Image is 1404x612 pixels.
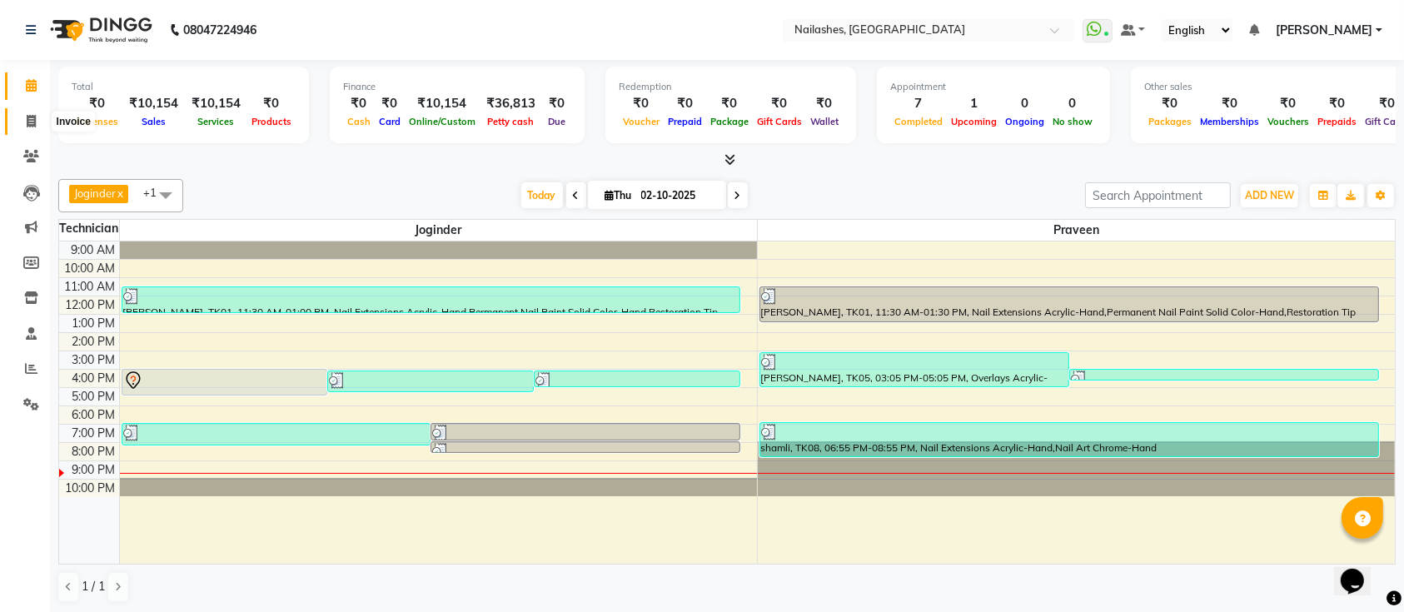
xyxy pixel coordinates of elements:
span: Package [706,116,753,127]
span: +1 [143,186,169,199]
div: [PERSON_NAME], TK05, 03:05 PM-05:05 PM, Overlays Acrylic-Hand,Nail Art Ombre-Hand [760,353,1068,386]
span: Packages [1144,116,1196,127]
div: 12:00 PM [62,296,119,314]
div: ₹0 [806,94,843,113]
span: 1 / 1 [82,578,105,595]
span: Sales [137,116,170,127]
input: Search Appointment [1085,182,1231,208]
span: Cash [343,116,375,127]
div: shamli, TK08, 06:55 PM-08:55 PM, Nail Extensions Acrylic-Hand,Nail Art Chrome-Hand [760,423,1378,456]
div: 1:00 PM [69,315,119,332]
span: Voucher [619,116,664,127]
span: [PERSON_NAME] [1276,22,1372,39]
span: Joginder [74,187,116,200]
div: ₹10,154 [122,94,185,113]
span: Today [521,182,563,208]
span: ADD NEW [1245,189,1294,202]
div: 4:00 PM [69,370,119,387]
div: ₹10,154 [405,94,480,113]
div: Sneha , TK04, 08:00 PM-08:30 PM, Permanent Nail Paint Solid Color-Hand [431,442,739,452]
div: 8:00 PM [69,443,119,460]
span: Thu [601,189,636,202]
span: Upcoming [947,116,1001,127]
div: 5:00 PM [69,388,119,406]
div: 10:00 PM [62,480,119,497]
span: Vouchers [1263,116,1313,127]
div: ₹0 [1313,94,1361,113]
div: Sabhya, TK02, 04:00 PM-04:30 PM, Restoration Removal of Extensions-Hand [1070,370,1378,380]
div: Total [72,80,296,94]
div: 10:00 AM [62,260,119,277]
iframe: chat widget [1334,545,1387,595]
span: Prepaids [1313,116,1361,127]
div: ₹36,813 [480,94,542,113]
span: Services [194,116,239,127]
div: 2:00 PM [69,333,119,351]
span: Ongoing [1001,116,1048,127]
div: 7:00 PM [69,425,119,442]
div: 0 [1048,94,1097,113]
div: 6:00 PM [69,406,119,424]
div: Invoice [52,112,95,132]
div: ₹0 [753,94,806,113]
div: Sneha , TK04, 07:00 PM-08:00 PM, Nail Extensions Gel-Hand [431,424,739,440]
span: Card [375,116,405,127]
span: Petty cash [484,116,539,127]
span: Online/Custom [405,116,480,127]
div: 0 [1001,94,1048,113]
div: ₹0 [1263,94,1313,113]
div: 9:00 AM [68,241,119,259]
div: 1 [947,94,1001,113]
div: [PERSON_NAME], TK07, 04:05 PM-05:20 PM, Acrylic extension + Solid color ,Nail Art Stamping Per Fi... [328,371,533,391]
span: Gift Cards [753,116,806,127]
a: x [116,187,123,200]
div: 3:00 PM [69,351,119,369]
span: Praveen [758,220,1396,241]
span: Joginder [120,220,757,241]
div: 9:00 PM [69,461,119,479]
div: ₹0 [375,94,405,113]
span: Wallet [806,116,843,127]
div: deep, TK06, 04:05 PM-05:05 PM, Restoration Removal of Extensions-Hand,Permanent Nail Paint Solid ... [535,371,739,386]
div: ₹0 [706,94,753,113]
div: Redemption [619,80,843,94]
span: No show [1048,116,1097,127]
div: Technician [59,220,119,237]
div: ₹0 [343,94,375,113]
div: Finance [343,80,571,94]
input: 2025-10-02 [636,183,719,208]
div: ₹0 [1144,94,1196,113]
div: ₹0 [1196,94,1263,113]
button: ADD NEW [1241,184,1298,207]
div: [PERSON_NAME], TK01, 11:30 AM-01:00 PM, Nail Extensions Acrylic-Hand,Permanent Nail Paint Solid C... [122,287,740,312]
div: [PERSON_NAME], TK03, 04:00 PM-05:30 PM, Eyelash Extensions Classic-Both [122,370,327,395]
span: Due [544,116,570,127]
img: logo [42,7,157,53]
div: Appointment [890,80,1097,94]
div: ₹0 [542,94,571,113]
span: Memberships [1196,116,1263,127]
div: ₹0 [72,94,122,113]
div: ₹0 [247,94,296,113]
b: 08047224946 [183,7,256,53]
div: 7 [890,94,947,113]
div: 11:00 AM [62,278,119,296]
div: ₹10,154 [185,94,247,113]
span: Completed [890,116,947,127]
div: ₹0 [664,94,706,113]
span: Products [247,116,296,127]
span: Prepaid [664,116,706,127]
div: ₹0 [619,94,664,113]
div: Sneha , TK04, 07:00 PM-08:15 PM, Nail Extensions Acrylic-Hand,Nail Art Glitter Per Finger-Hand [122,424,431,445]
div: [PERSON_NAME], TK01, 11:30 AM-01:30 PM, Nail Extensions Acrylic-Hand,Permanent Nail Paint Solid C... [760,287,1378,321]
